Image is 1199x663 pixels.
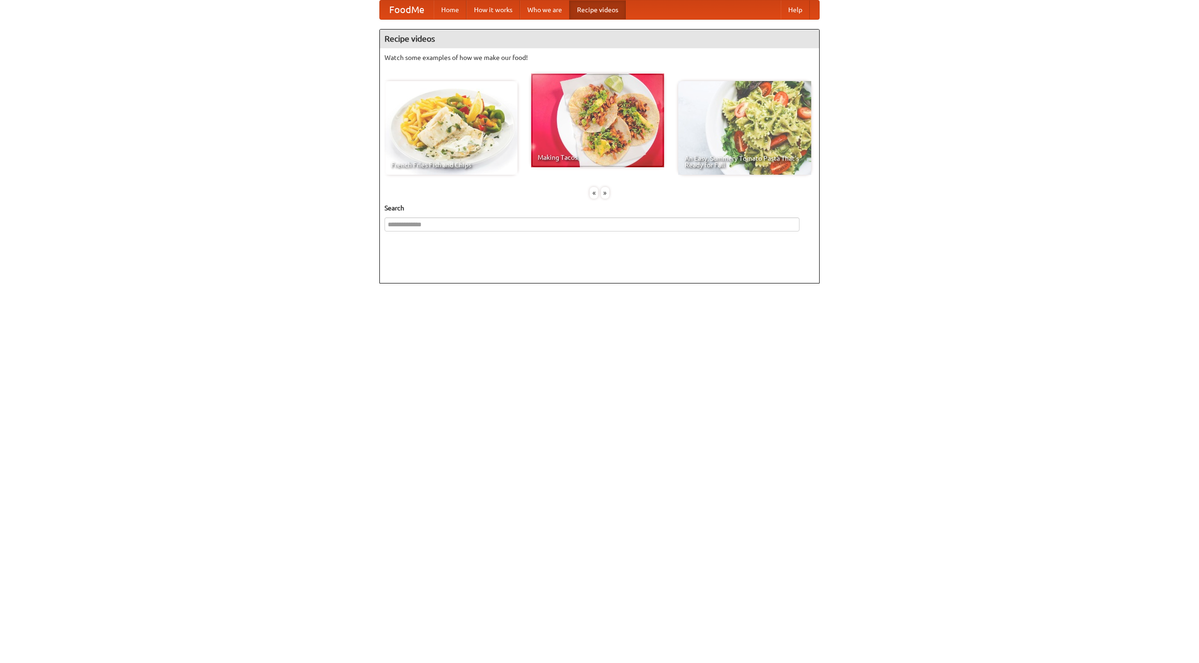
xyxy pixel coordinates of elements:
[590,187,598,199] div: «
[601,187,609,199] div: »
[685,155,805,168] span: An Easy, Summery Tomato Pasta That's Ready for Fall
[385,81,518,175] a: French Fries Fish and Chips
[434,0,466,19] a: Home
[678,81,811,175] a: An Easy, Summery Tomato Pasta That's Ready for Fall
[520,0,570,19] a: Who we are
[538,154,658,161] span: Making Tacos
[781,0,810,19] a: Help
[570,0,626,19] a: Recipe videos
[385,203,814,213] h5: Search
[466,0,520,19] a: How it works
[380,0,434,19] a: FoodMe
[385,53,814,62] p: Watch some examples of how we make our food!
[531,74,664,167] a: Making Tacos
[391,162,511,168] span: French Fries Fish and Chips
[380,30,819,48] h4: Recipe videos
